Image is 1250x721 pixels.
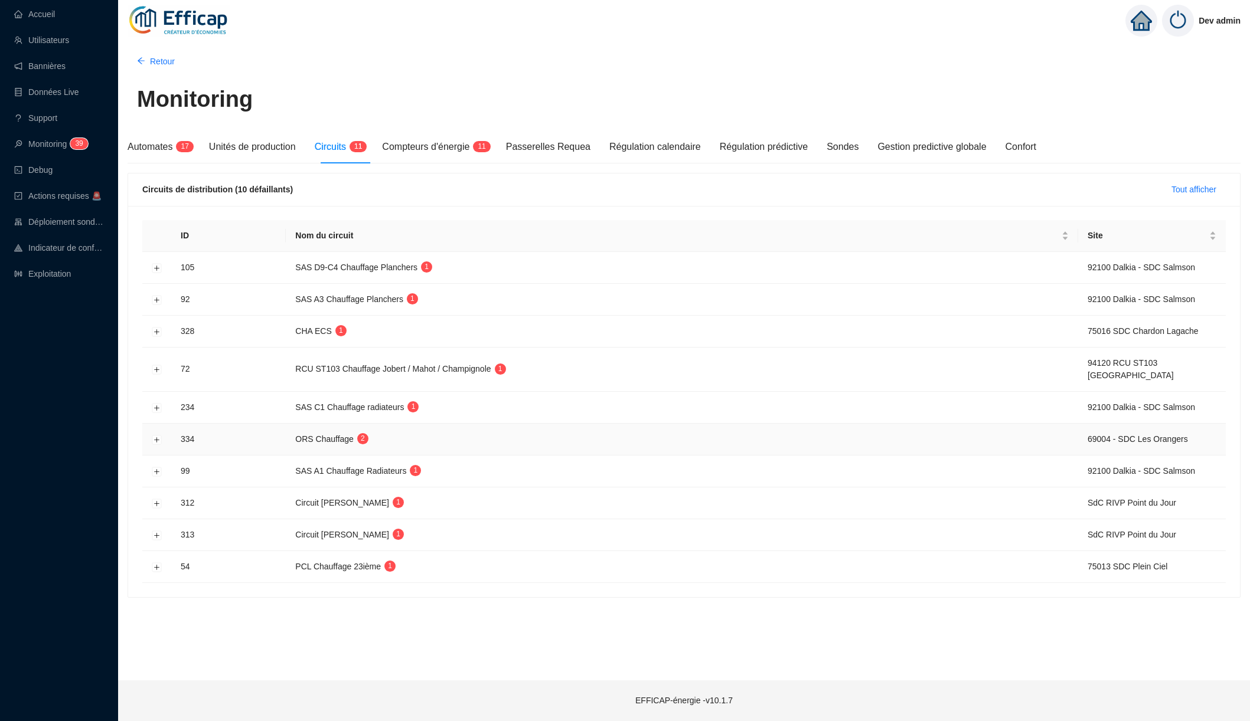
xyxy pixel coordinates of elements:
[70,138,87,149] sup: 39
[14,35,69,45] a: teamUtilisateurs
[384,561,396,572] sup: 1
[14,192,22,200] span: check-square
[410,294,415,303] span: 1
[1088,358,1174,380] span: 94120 RCU ST103 [GEOGRAPHIC_DATA]
[209,142,296,152] span: Unités de production
[295,294,403,304] span: SAS A3 Chauffage Planchers
[171,392,286,424] td: 234
[396,530,400,538] span: 1
[171,519,286,551] td: 313
[388,562,392,570] span: 1
[295,263,417,272] span: SAS D9-C4 Chauffage Planchers
[339,326,343,335] span: 1
[1162,5,1194,37] img: power
[171,424,286,455] td: 334
[142,185,293,194] span: Circuits de distribution (10 défaillants)
[1088,230,1207,242] span: Site
[14,165,53,175] a: codeDebug
[75,139,79,148] span: 3
[393,529,404,540] sup: 1
[421,261,432,273] sup: 1
[407,401,419,412] sup: 1
[1078,220,1226,252] th: Site
[14,113,57,123] a: questionSupport
[1199,2,1241,40] span: Dev admin
[295,402,404,412] span: SAS C1 Chauffage radiateurs
[414,466,418,474] span: 1
[152,530,162,540] button: Développer la ligne
[185,142,189,150] span: 7
[150,55,175,68] span: Retour
[14,61,66,71] a: notificationBannières
[350,141,367,152] sup: 11
[1088,263,1195,272] span: 92100 Dalkia - SDC Salmson
[137,86,253,113] h1: Monitoring
[295,434,354,444] span: ORS Chauffage
[152,435,162,444] button: Développer la ligne
[295,530,389,539] span: Circuit [PERSON_NAME]
[152,365,162,375] button: Développer la ligne
[152,499,162,508] button: Développer la ligne
[295,230,1059,242] span: Nom du circuit
[14,139,84,149] a: monitorMonitoring39
[1088,434,1188,444] span: 69004 - SDC Les Orangers
[128,52,184,71] button: Retour
[1088,402,1195,412] span: 92100 Dalkia - SDC Salmson
[14,243,104,253] a: heat-mapIndicateur de confort
[152,467,162,476] button: Développer la ligne
[137,57,145,65] span: arrow-left
[358,142,363,150] span: 1
[482,142,486,150] span: 1
[152,263,162,273] button: Développer la ligne
[635,696,733,705] span: EFFICAP-énergie - v10.1.7
[357,433,368,444] sup: 2
[498,365,502,373] span: 1
[295,562,381,571] span: PCL Chauffage 23ième
[412,402,416,411] span: 1
[14,9,55,19] a: homeAccueil
[495,363,506,375] sup: 1
[335,325,347,336] sup: 1
[152,327,162,336] button: Développer la ligne
[407,293,418,304] sup: 1
[1131,10,1152,31] span: home
[286,220,1078,252] th: Nom du circuit
[176,141,193,152] sup: 17
[1088,498,1176,507] span: SdC RIVP Point du Jour
[315,142,346,152] span: Circuits
[1088,326,1199,336] span: 75016 SDC Chardon Lagache
[1088,466,1195,476] span: 92100 Dalkia - SDC Salmson
[1088,294,1195,304] span: 92100 Dalkia - SDC Salmson
[171,455,286,487] td: 99
[79,139,83,148] span: 9
[827,140,859,154] div: Sondes
[361,434,365,443] span: 2
[877,140,986,154] div: Gestion predictive globale
[295,498,389,507] span: Circuit [PERSON_NAME]
[295,466,406,476] span: SAS A1 Chauffage Radiateurs
[473,141,490,152] sup: 11
[152,403,162,412] button: Développer la ligne
[1006,140,1036,154] div: Confort
[171,252,286,284] td: 105
[14,269,71,278] a: slidersExploitation
[1088,530,1176,539] span: SdC RIVP Point du Jour
[478,142,482,150] span: 1
[152,295,162,304] button: Développer la ligne
[720,140,808,154] div: Régulation prédictive
[128,142,172,152] span: Automates
[506,142,590,152] span: Passerelles Requea
[396,498,400,506] span: 1
[1162,180,1226,199] button: Tout afficher
[152,562,162,572] button: Développer la ligne
[171,487,286,519] td: 312
[410,465,421,476] sup: 1
[354,142,358,150] span: 1
[28,191,102,201] span: Actions requises 🚨
[171,284,286,316] td: 92
[14,87,79,97] a: databaseDonnées Live
[1171,183,1216,196] span: Tout afficher
[171,348,286,392] td: 72
[181,142,185,150] span: 1
[295,326,331,336] span: CHA ECS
